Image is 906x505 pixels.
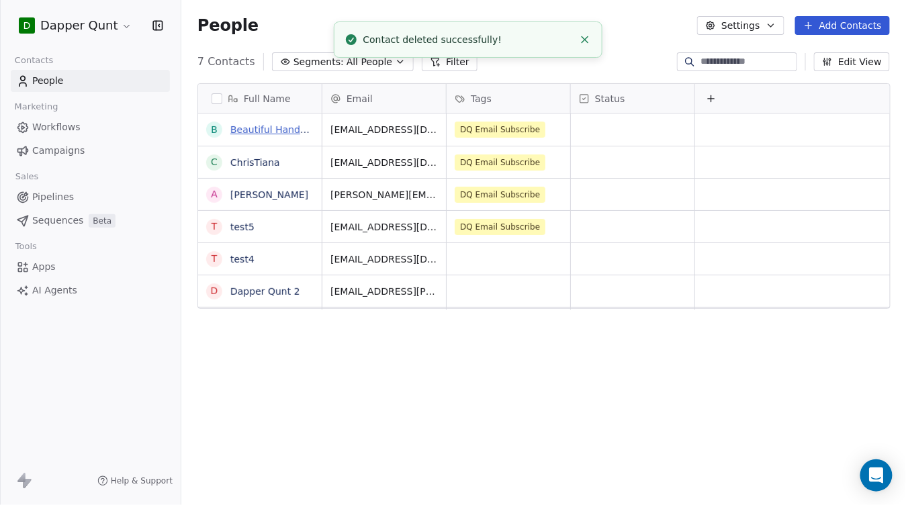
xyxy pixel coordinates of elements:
span: DQ Email Subscribe [455,154,545,171]
span: [EMAIL_ADDRESS][DOMAIN_NAME] [330,123,438,136]
span: Sales [9,167,44,187]
span: Tags [471,92,492,105]
span: Pipelines [32,190,74,204]
span: Contacts [9,50,59,71]
span: DQ Email Subscribe [455,219,545,235]
div: grid [198,113,322,496]
span: Tools [9,236,42,257]
span: People [32,74,64,88]
div: t [212,220,218,234]
span: All People [347,55,392,69]
span: Workflows [32,120,81,134]
a: AI Agents [11,279,170,302]
a: ChrisTiana [230,157,280,168]
div: Open Intercom Messenger [860,459,893,492]
div: D [211,284,218,298]
span: Status [595,92,625,105]
button: DDapper Qunt [16,14,135,37]
a: People [11,70,170,92]
span: Dapper Qunt [40,17,118,34]
span: 7 Contacts [197,54,255,70]
button: Settings [697,16,784,35]
span: AI Agents [32,283,77,297]
button: Filter [422,52,478,71]
button: Edit View [814,52,890,71]
span: [EMAIL_ADDRESS][DOMAIN_NAME] [330,252,438,266]
div: C [211,155,218,169]
span: Apps [32,260,56,274]
div: Full Name [198,84,322,113]
span: Email [347,92,373,105]
div: grid [322,113,891,496]
div: Tags [447,84,570,113]
a: test5 [230,222,255,232]
span: Beta [89,214,116,228]
div: t [212,252,218,266]
a: Apps [11,256,170,278]
span: Full Name [244,92,291,105]
a: Beautiful Handsome [230,124,326,135]
span: DQ Email Subscribe [455,122,545,138]
span: [EMAIL_ADDRESS][PERSON_NAME][DOMAIN_NAME] [330,285,438,298]
button: Add Contacts [795,16,890,35]
a: Help & Support [97,475,173,486]
span: D [24,19,31,32]
a: Pipelines [11,186,170,208]
a: Workflows [11,116,170,138]
a: Dapper Qunt 2 [230,286,300,297]
a: SequencesBeta [11,210,170,232]
div: A [211,187,218,201]
span: [PERSON_NAME][EMAIL_ADDRESS][PERSON_NAME][DOMAIN_NAME] [330,188,438,201]
a: Campaigns [11,140,170,162]
span: [EMAIL_ADDRESS][DOMAIN_NAME] [330,220,438,234]
div: B [211,123,218,137]
span: Help & Support [111,475,173,486]
span: Sequences [32,214,83,228]
div: Contact deleted successfully! [363,33,574,47]
span: [EMAIL_ADDRESS][DOMAIN_NAME] [330,156,438,169]
span: DQ Email Subscribe [455,187,545,203]
div: Email [322,84,446,113]
a: test4 [230,254,255,265]
span: Marketing [9,97,64,117]
div: Status [571,84,694,113]
button: Close toast [576,31,594,48]
span: People [197,15,259,36]
a: [PERSON_NAME] [230,189,308,200]
span: Segments: [293,55,344,69]
span: Campaigns [32,144,85,158]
